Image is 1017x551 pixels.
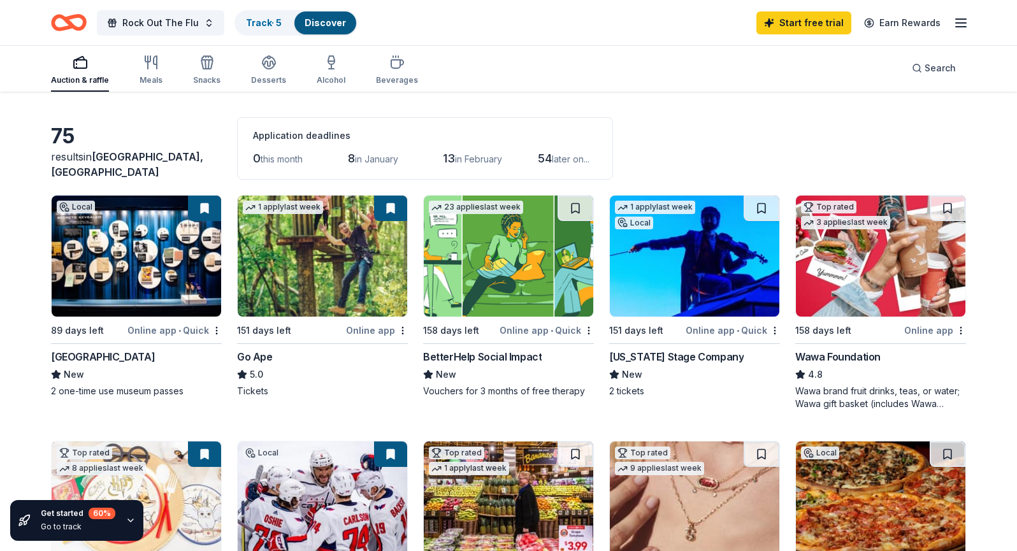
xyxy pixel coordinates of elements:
[622,367,642,382] span: New
[243,201,323,214] div: 1 apply last week
[57,447,112,459] div: Top rated
[51,385,222,397] div: 2 one-time use museum passes
[57,462,146,475] div: 8 applies last week
[317,75,345,85] div: Alcohol
[193,75,220,85] div: Snacks
[904,322,966,338] div: Online app
[737,326,739,336] span: •
[237,385,408,397] div: Tickets
[346,322,408,338] div: Online app
[305,17,346,28] a: Discover
[52,196,221,317] img: Image for International Spy Museum
[443,152,455,165] span: 13
[795,349,881,364] div: Wawa Foundation
[51,349,155,364] div: [GEOGRAPHIC_DATA]
[376,50,418,92] button: Beverages
[551,326,553,336] span: •
[51,323,104,338] div: 89 days left
[127,322,222,338] div: Online app Quick
[355,154,398,164] span: in January
[178,326,181,336] span: •
[237,323,291,338] div: 151 days left
[615,447,670,459] div: Top rated
[429,462,509,475] div: 1 apply last week
[51,8,87,38] a: Home
[801,201,856,213] div: Top rated
[64,367,84,382] span: New
[925,61,956,76] span: Search
[122,15,199,31] span: Rock Out The Flu
[57,201,95,213] div: Local
[376,75,418,85] div: Beverages
[317,50,345,92] button: Alcohol
[615,201,695,214] div: 1 apply last week
[140,50,162,92] button: Meals
[348,152,355,165] span: 8
[253,152,261,165] span: 0
[51,149,222,180] div: results
[41,522,115,532] div: Go to track
[51,50,109,92] button: Auction & raffle
[801,447,839,459] div: Local
[856,11,948,34] a: Earn Rewards
[808,367,823,382] span: 4.8
[51,150,203,178] span: [GEOGRAPHIC_DATA], [GEOGRAPHIC_DATA]
[89,508,115,519] div: 60 %
[795,323,851,338] div: 158 days left
[246,17,282,28] a: Track· 5
[500,322,594,338] div: Online app Quick
[795,195,966,410] a: Image for Wawa FoundationTop rated3 applieslast week158 days leftOnline appWawa Foundation4.8Wawa...
[609,385,780,397] div: 2 tickets
[796,196,965,317] img: Image for Wawa Foundation
[552,154,589,164] span: later on...
[429,447,484,459] div: Top rated
[795,385,966,410] div: Wawa brand fruit drinks, teas, or water; Wawa gift basket (includes Wawa products and coupons)
[238,196,407,317] img: Image for Go Ape
[756,11,851,34] a: Start free trial
[436,367,456,382] span: New
[801,216,890,229] div: 3 applies last week
[609,349,744,364] div: [US_STATE] Stage Company
[902,55,966,81] button: Search
[250,367,263,382] span: 5.0
[251,50,286,92] button: Desserts
[140,75,162,85] div: Meals
[243,447,281,459] div: Local
[455,154,502,164] span: in February
[237,195,408,397] a: Image for Go Ape1 applylast week151 days leftOnline appGo Ape5.0Tickets
[423,195,594,397] a: Image for BetterHelp Social Impact23 applieslast week158 days leftOnline app•QuickBetterHelp Soci...
[609,195,780,397] a: Image for Virginia Stage Company1 applylast weekLocal151 days leftOnline app•Quick[US_STATE] Stag...
[429,201,523,214] div: 23 applies last week
[51,75,109,85] div: Auction & raffle
[615,217,653,229] div: Local
[538,152,552,165] span: 54
[686,322,780,338] div: Online app Quick
[609,323,663,338] div: 151 days left
[51,195,222,397] a: Image for International Spy MuseumLocal89 days leftOnline app•Quick[GEOGRAPHIC_DATA]New2 one-time...
[423,349,542,364] div: BetterHelp Social Impact
[51,150,203,178] span: in
[424,196,593,317] img: Image for BetterHelp Social Impact
[193,50,220,92] button: Snacks
[610,196,779,317] img: Image for Virginia Stage Company
[423,323,479,338] div: 158 days left
[51,124,222,149] div: 75
[253,128,597,143] div: Application deadlines
[237,349,273,364] div: Go Ape
[261,154,303,164] span: this month
[234,10,357,36] button: Track· 5Discover
[97,10,224,36] button: Rock Out The Flu
[251,75,286,85] div: Desserts
[423,385,594,397] div: Vouchers for 3 months of free therapy
[615,462,704,475] div: 9 applies last week
[41,508,115,519] div: Get started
